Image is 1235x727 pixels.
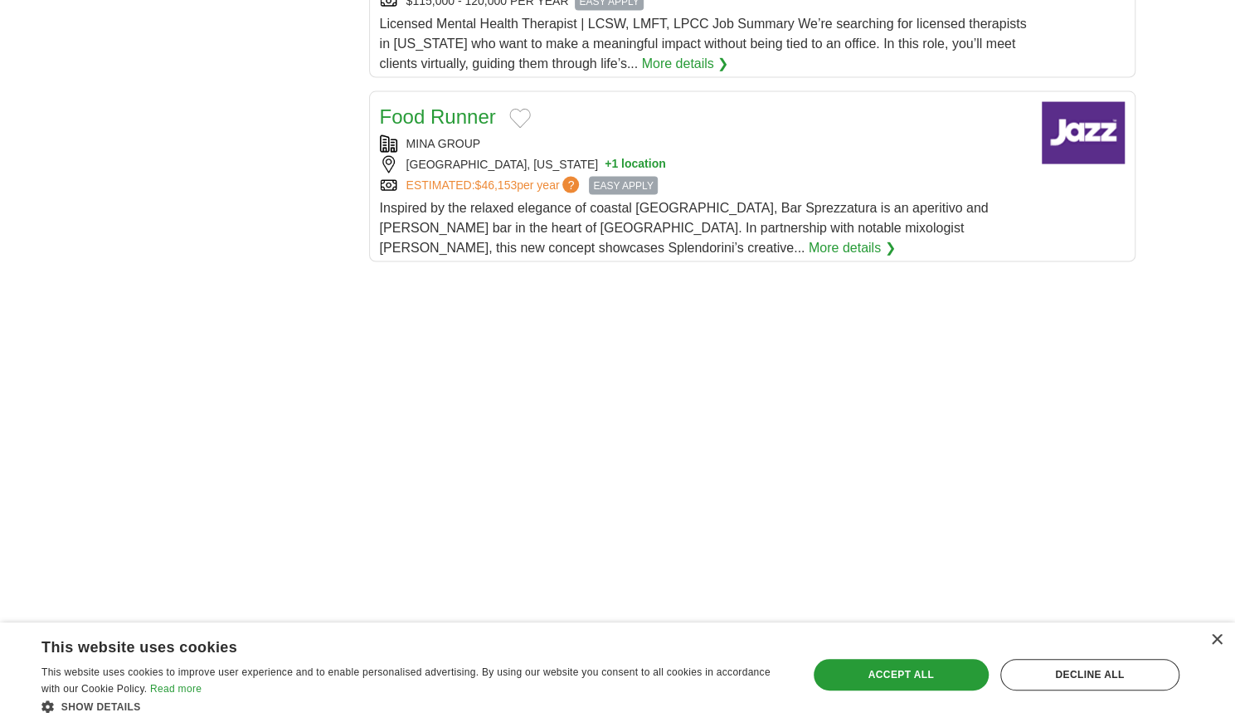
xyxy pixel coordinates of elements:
[380,156,1028,173] div: [GEOGRAPHIC_DATA], [US_STATE]
[41,632,743,657] div: This website uses cookies
[1000,659,1179,690] div: Decline all
[150,683,202,695] a: Read more, opens a new window
[562,177,579,193] span: ?
[509,109,531,129] button: Add to favorite jobs
[1210,634,1223,646] div: Close
[1042,102,1125,164] img: Mina Group logo
[605,156,611,173] span: +
[61,701,141,713] span: Show details
[406,137,480,150] a: MINA GROUP
[605,156,666,173] button: +1 location
[406,177,583,195] a: ESTIMATED:$46,153per year?
[809,238,896,258] a: More details ❯
[474,178,517,192] span: $46,153
[642,54,729,74] a: More details ❯
[814,659,989,690] div: Accept all
[41,698,785,715] div: Show details
[380,201,989,255] span: Inspired by the relaxed elegance of coastal [GEOGRAPHIC_DATA], Bar Sprezzatura is an aperitivo an...
[380,17,1027,71] span: Licensed Mental Health Therapist | LCSW, LMFT, LPCC Job Summary We’re searching for licensed ther...
[380,105,496,128] a: Food Runner
[41,666,771,695] span: This website uses cookies to improve user experience and to enable personalised advertising. By u...
[589,177,657,195] span: EASY APPLY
